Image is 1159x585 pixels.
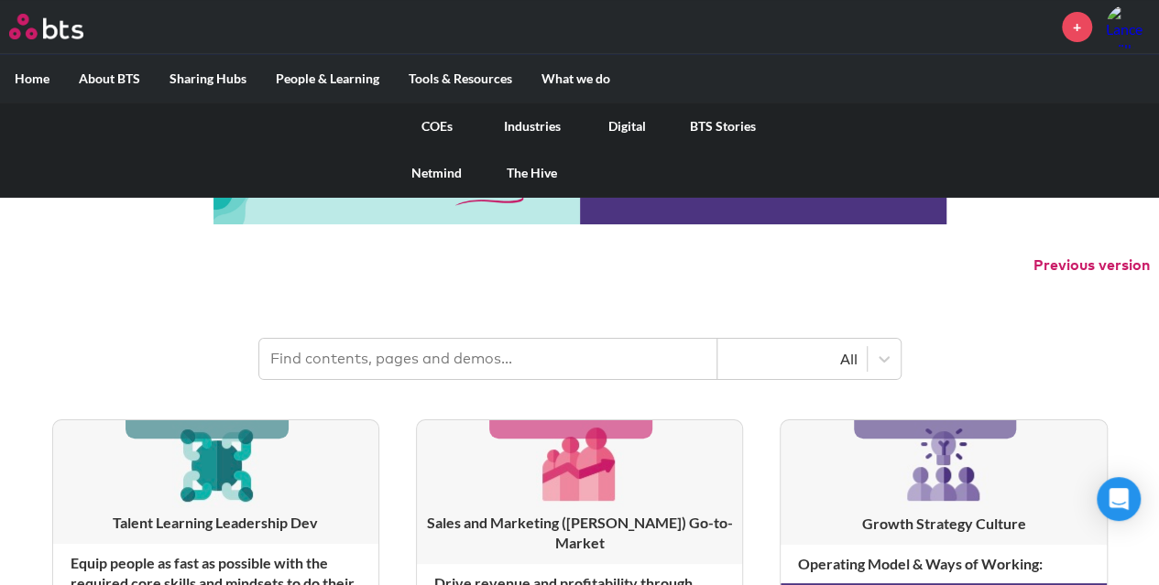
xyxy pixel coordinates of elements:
[781,514,1106,534] h3: Growth Strategy Culture
[155,55,261,103] label: Sharing Hubs
[9,14,83,39] img: BTS Logo
[900,420,988,508] img: [object Object]
[527,55,625,103] label: What we do
[727,349,858,369] div: All
[394,55,527,103] label: Tools & Resources
[1097,477,1141,521] div: Open Intercom Messenger
[781,545,1106,583] h4: Operating Model & Ways of Working :
[261,55,394,103] label: People & Learning
[1106,5,1150,49] img: Lance Wilke
[172,420,259,507] img: [object Object]
[1033,255,1150,276] button: Previous version
[1062,12,1092,42] a: +
[1106,5,1150,49] a: Profile
[417,513,742,554] h3: Sales and Marketing ([PERSON_NAME]) Go-to-Market
[9,14,117,39] a: Go home
[259,339,717,379] input: Find contents, pages and demos...
[536,420,623,507] img: [object Object]
[53,513,378,533] h3: Talent Learning Leadership Dev
[64,55,155,103] label: About BTS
